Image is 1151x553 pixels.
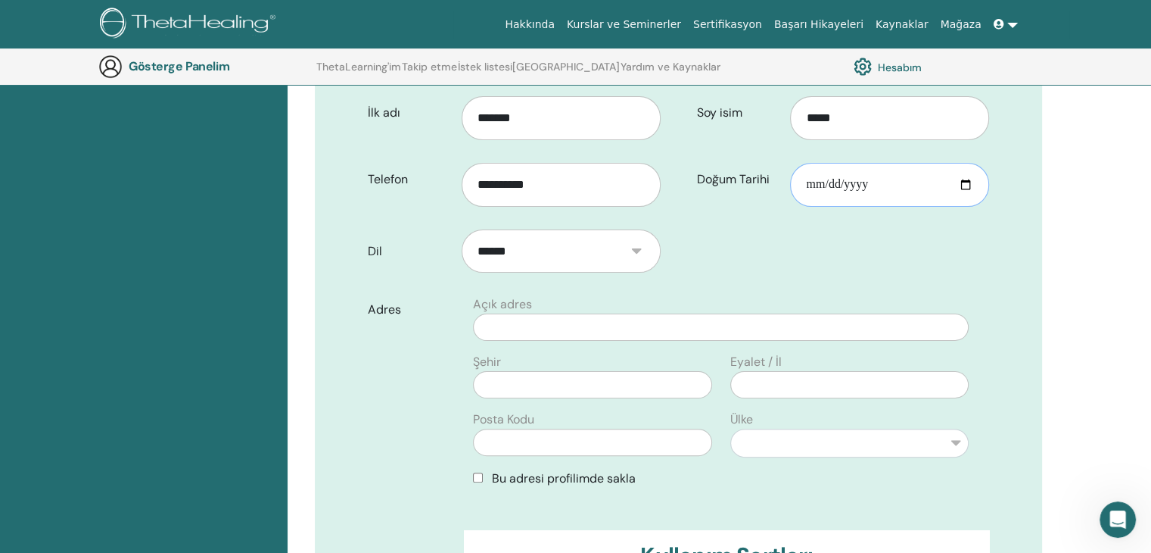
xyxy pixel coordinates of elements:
[100,8,281,42] img: logo.png
[854,54,872,80] img: cog.svg
[730,411,753,427] font: Ülke
[878,61,922,74] font: Hesabım
[869,11,935,39] a: Kaynaklar
[368,105,400,120] font: İlk adı
[316,61,401,85] a: ThetaLearning'im
[621,61,720,85] a: Yardım ve Kaynaklar
[473,411,534,427] font: Posta Kodu
[561,11,687,39] a: Kurslar ve Seminerler
[368,301,401,317] font: Adres
[768,11,869,39] a: Başarı Hikayeleri
[368,171,408,187] font: Telefon
[876,18,929,30] font: Kaynaklar
[697,171,770,187] font: Doğum Tarihi
[934,11,987,39] a: Mağaza
[940,18,981,30] font: Mağaza
[567,18,681,30] font: Kurslar ve Seminerler
[458,60,512,73] font: İstek listesi
[512,61,620,85] a: [GEOGRAPHIC_DATA]
[1100,501,1136,538] iframe: Intercom canlı sohbet
[774,18,863,30] font: Başarı Hikayeleri
[505,18,555,30] font: Hakkında
[499,11,561,39] a: Hakkında
[402,61,457,85] a: Takip etme
[316,60,401,73] font: ThetaLearning'im
[473,354,501,370] font: Şehir
[693,18,762,30] font: Sertifikasyon
[854,54,922,80] a: Hesabım
[492,470,636,486] font: Bu adresi profilimde sakla
[473,296,532,312] font: Açık adres
[368,243,382,259] font: Dil
[697,105,742,120] font: Soy isim
[621,60,720,73] font: Yardım ve Kaynaklar
[129,58,229,74] font: Gösterge Panelim
[98,55,123,79] img: generic-user-icon.jpg
[512,60,620,73] font: [GEOGRAPHIC_DATA]
[402,60,457,73] font: Takip etme
[458,61,512,85] a: İstek listesi
[730,354,782,370] font: Eyalet / İl
[687,11,768,39] a: Sertifikasyon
